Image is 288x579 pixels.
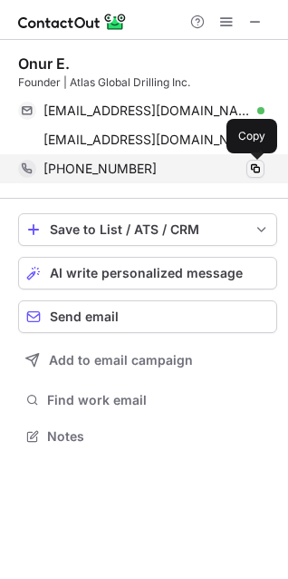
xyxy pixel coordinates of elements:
[18,257,277,289] button: AI write personalized message
[18,344,277,377] button: Add to email campaign
[43,103,251,119] span: [EMAIL_ADDRESS][DOMAIN_NAME]
[18,11,127,33] img: ContactOut v5.3.10
[18,424,277,449] button: Notes
[18,300,277,333] button: Send email
[43,132,251,148] span: [EMAIL_ADDRESS][DOMAIN_NAME]
[18,388,277,413] button: Find work email
[47,428,270,445] span: Notes
[47,392,270,408] span: Find work email
[18,213,277,246] button: save-profile-one-click
[50,309,119,324] span: Send email
[50,222,245,237] div: Save to List / ATS / CRM
[18,74,277,91] div: Founder | Atlas Global Drilling Inc.
[43,161,157,177] span: [PHONE_NUMBER]
[49,353,193,368] span: Add to email campaign
[18,54,70,73] div: Onur E.
[50,266,243,280] span: AI write personalized message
